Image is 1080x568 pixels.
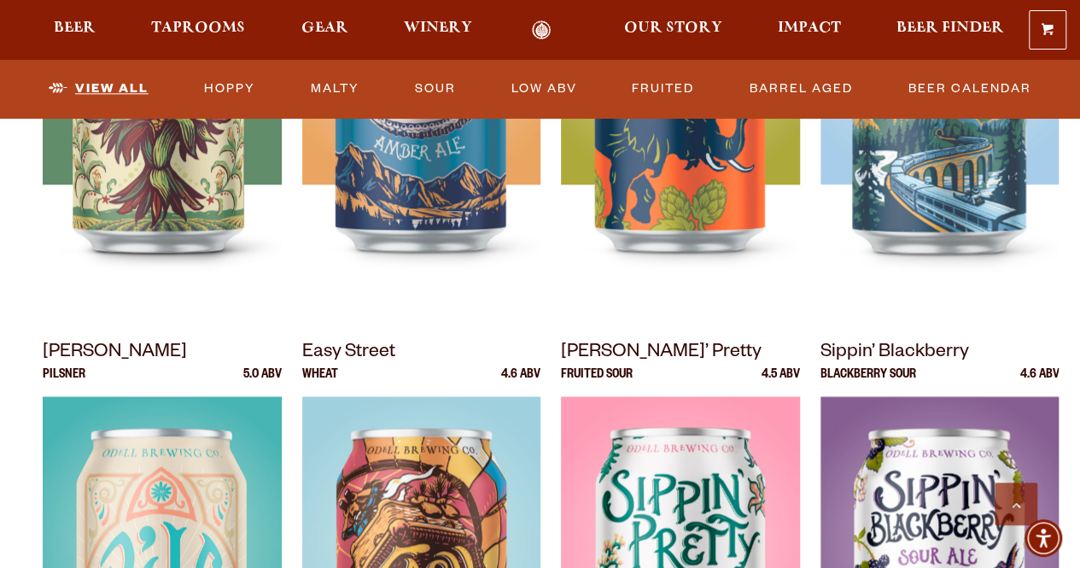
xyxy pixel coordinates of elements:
a: Our Story [613,20,733,40]
a: Gear [290,20,359,40]
p: [PERSON_NAME] [43,338,282,369]
span: Impact [778,21,841,35]
a: Fruited [625,69,701,108]
a: Barrel Aged [743,69,860,108]
a: View All [42,69,155,108]
p: Wheat [302,369,338,396]
a: Scroll to top [995,483,1037,525]
p: 4.6 ABV [1019,369,1059,396]
p: Pilsner [43,369,85,396]
p: 4.6 ABV [501,369,540,396]
div: Accessibility Menu [1025,519,1062,557]
a: Beer Finder [885,20,1015,40]
p: Fruited Sour [561,369,633,396]
span: Taprooms [151,21,245,35]
a: Beer Calendar [902,69,1038,108]
span: Beer [54,21,96,35]
a: Taprooms [140,20,256,40]
a: Sour [408,69,463,108]
p: [PERSON_NAME]’ Pretty [561,338,800,369]
span: Winery [404,21,472,35]
p: Blackberry Sour [820,369,916,396]
p: 4.5 ABV [762,369,800,396]
a: Low ABV [504,69,583,108]
p: Sippin’ Blackberry [820,338,1060,369]
span: Gear [301,21,348,35]
span: Our Story [624,21,722,35]
span: Beer Finder [896,21,1004,35]
a: Winery [393,20,483,40]
p: Easy Street [302,338,541,369]
a: Impact [767,20,852,40]
p: 5.0 ABV [243,369,282,396]
a: Hoppy [197,69,262,108]
a: Odell Home [510,20,574,40]
a: Beer [43,20,107,40]
a: Malty [304,69,366,108]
